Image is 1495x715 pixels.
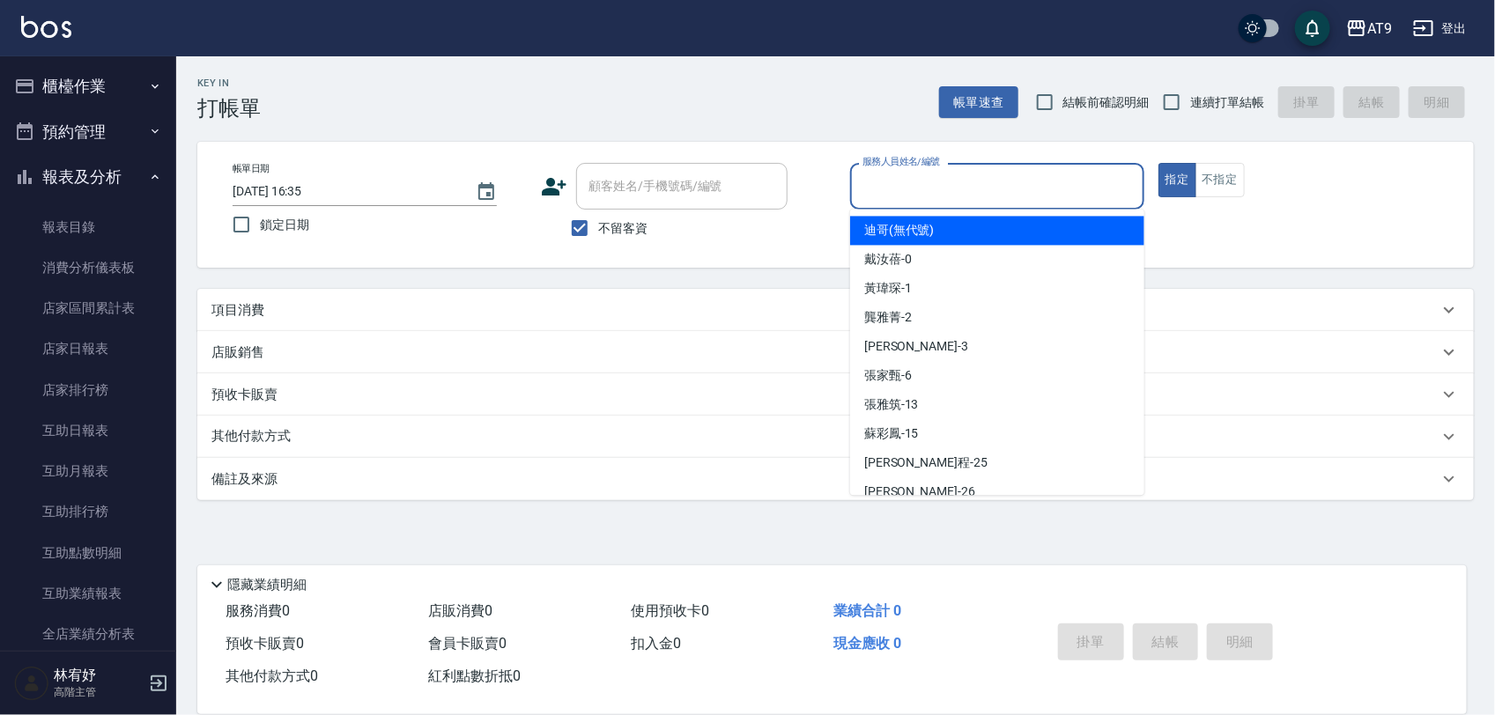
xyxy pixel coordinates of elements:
span: 現金應收 0 [833,635,901,652]
a: 報表目錄 [7,207,169,247]
h5: 林宥妤 [54,667,144,684]
span: 其他付款方式 0 [226,667,318,684]
button: save [1295,11,1330,46]
a: 店家日報表 [7,328,169,369]
span: 扣入金 0 [631,635,681,652]
label: 服務人員姓名/編號 [862,155,940,168]
button: 帳單速查 [939,86,1018,119]
a: 互助日報表 [7,410,169,451]
a: 店家排行榜 [7,370,169,410]
div: 備註及來源 [197,458,1474,500]
p: 高階主管 [54,684,144,700]
span: 使用預收卡 0 [631,602,709,619]
h3: 打帳單 [197,96,261,121]
div: 店販銷售 [197,331,1474,373]
button: 櫃檯作業 [7,63,169,109]
p: 預收卡販賣 [211,386,278,404]
span: 結帳前確認明細 [1063,93,1150,112]
span: 不留客資 [598,219,648,238]
img: Person [14,666,49,701]
a: 消費分析儀表板 [7,247,169,288]
a: 互助排行榜 [7,491,169,532]
span: [PERSON_NAME] -26 [864,483,975,502]
p: 其他付款方式 [211,427,300,446]
a: 互助業績報表 [7,573,169,614]
button: 報表及分析 [7,154,169,200]
button: 預約管理 [7,109,169,155]
a: 全店業績分析表 [7,614,169,654]
span: 張家甄 -6 [864,367,912,386]
div: 其他付款方式 [197,416,1474,458]
a: 店家區間累計表 [7,288,169,328]
a: 互助點數明細 [7,533,169,573]
span: 鎖定日期 [260,216,309,234]
span: 龔雅菁 -2 [864,309,912,328]
button: 不指定 [1195,163,1245,197]
span: 服務消費 0 [226,602,290,619]
span: 蘇彩鳳 -15 [864,425,919,444]
span: 連續打單結帳 [1190,93,1264,112]
button: AT9 [1339,11,1399,47]
h2: Key In [197,77,261,89]
img: Logo [21,16,71,38]
span: 黃瑋琛 -1 [864,280,912,299]
span: 紅利點數折抵 0 [428,667,521,684]
p: 項目消費 [211,301,264,320]
div: 預收卡販賣 [197,373,1474,416]
button: 登出 [1406,12,1474,45]
span: 戴汝蓓 -0 [864,251,912,269]
a: 互助月報表 [7,451,169,491]
span: [PERSON_NAME] -3 [864,338,968,357]
label: 帳單日期 [233,162,270,175]
p: 隱藏業績明細 [227,576,307,594]
span: 店販消費 0 [428,602,492,619]
div: 項目消費 [197,289,1474,331]
button: 指定 [1158,163,1196,197]
span: 會員卡販賣 0 [428,635,507,652]
button: Choose date, selected date is 2025-09-19 [465,171,507,213]
span: 業績合計 0 [833,602,901,619]
p: 備註及來源 [211,470,278,489]
div: AT9 [1367,18,1392,40]
input: YYYY/MM/DD hh:mm [233,177,458,206]
span: 張雅筑 -13 [864,396,919,415]
span: 迪哥 (無代號) [864,222,935,240]
p: 店販銷售 [211,343,264,362]
span: [PERSON_NAME]程 -25 [864,454,988,473]
span: 預收卡販賣 0 [226,635,304,652]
